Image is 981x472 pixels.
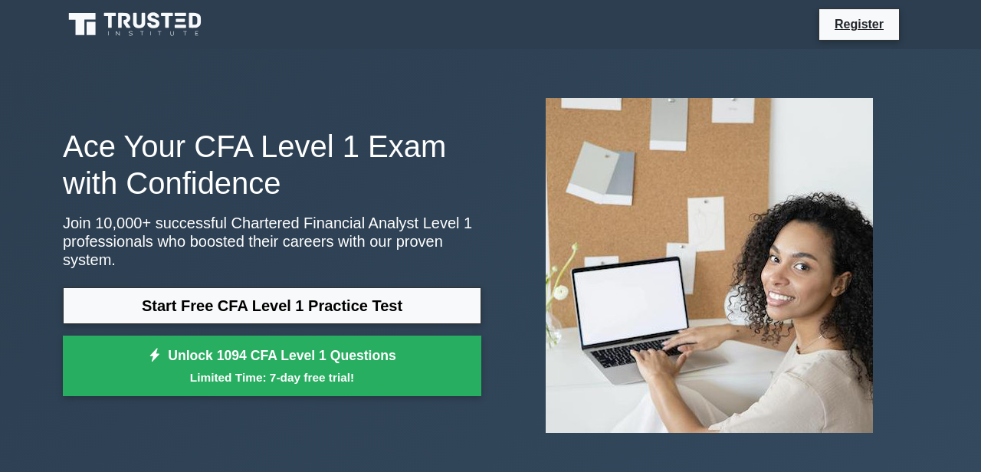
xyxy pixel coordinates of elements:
a: Unlock 1094 CFA Level 1 QuestionsLimited Time: 7-day free trial! [63,336,481,397]
small: Limited Time: 7-day free trial! [82,369,462,386]
a: Start Free CFA Level 1 Practice Test [63,287,481,324]
h1: Ace Your CFA Level 1 Exam with Confidence [63,128,481,202]
a: Register [825,15,893,34]
p: Join 10,000+ successful Chartered Financial Analyst Level 1 professionals who boosted their caree... [63,214,481,269]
